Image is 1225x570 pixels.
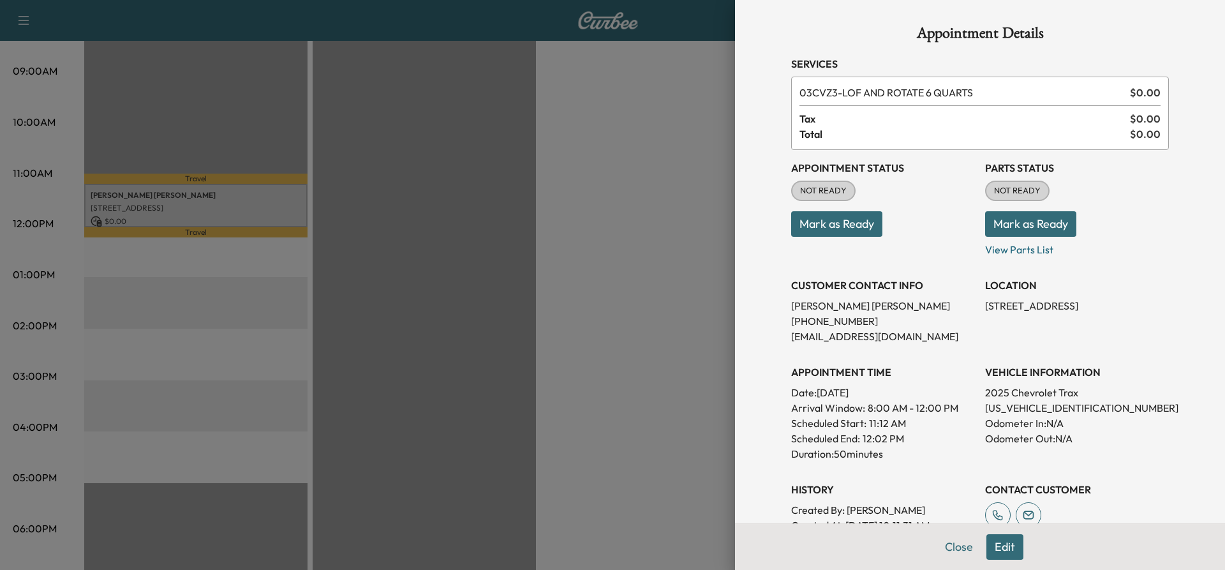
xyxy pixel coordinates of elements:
h3: VEHICLE INFORMATION [985,364,1169,380]
button: Mark as Ready [791,211,882,237]
h3: CONTACT CUSTOMER [985,482,1169,497]
p: Duration: 50 minutes [791,446,975,461]
p: Scheduled Start: [791,416,866,431]
p: 11:12 AM [869,416,906,431]
h1: Appointment Details [791,26,1169,46]
button: Mark as Ready [985,211,1076,237]
p: Odometer Out: N/A [985,431,1169,446]
p: [PERSON_NAME] [PERSON_NAME] [791,298,975,313]
span: $ 0.00 [1130,111,1161,126]
p: [US_VEHICLE_IDENTIFICATION_NUMBER] [985,400,1169,416]
h3: LOCATION [985,278,1169,293]
h3: History [791,482,975,497]
p: Date: [DATE] [791,385,975,400]
h3: Appointment Status [791,160,975,176]
p: View Parts List [985,237,1169,257]
span: Tax [799,111,1130,126]
span: NOT READY [986,184,1048,197]
span: Total [799,126,1130,142]
p: [EMAIL_ADDRESS][DOMAIN_NAME] [791,329,975,344]
span: NOT READY [792,184,854,197]
p: 2025 Chevrolet Trax [985,385,1169,400]
p: Odometer In: N/A [985,416,1169,431]
h3: Services [791,56,1169,71]
p: 12:02 PM [863,431,904,446]
p: [PHONE_NUMBER] [791,313,975,329]
h3: CUSTOMER CONTACT INFO [791,278,975,293]
span: 8:00 AM - 12:00 PM [868,400,958,416]
p: [STREET_ADDRESS] [985,298,1169,313]
span: $ 0.00 [1130,85,1161,100]
span: LOF AND ROTATE 6 QUARTS [799,85,1125,100]
span: $ 0.00 [1130,126,1161,142]
p: Scheduled End: [791,431,860,446]
p: Created At : [DATE] 10:11:31 AM [791,518,975,533]
p: Created By : [PERSON_NAME] [791,502,975,518]
button: Edit [986,534,1023,560]
h3: APPOINTMENT TIME [791,364,975,380]
h3: Parts Status [985,160,1169,176]
p: Arrival Window: [791,400,975,416]
button: Close [937,534,981,560]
